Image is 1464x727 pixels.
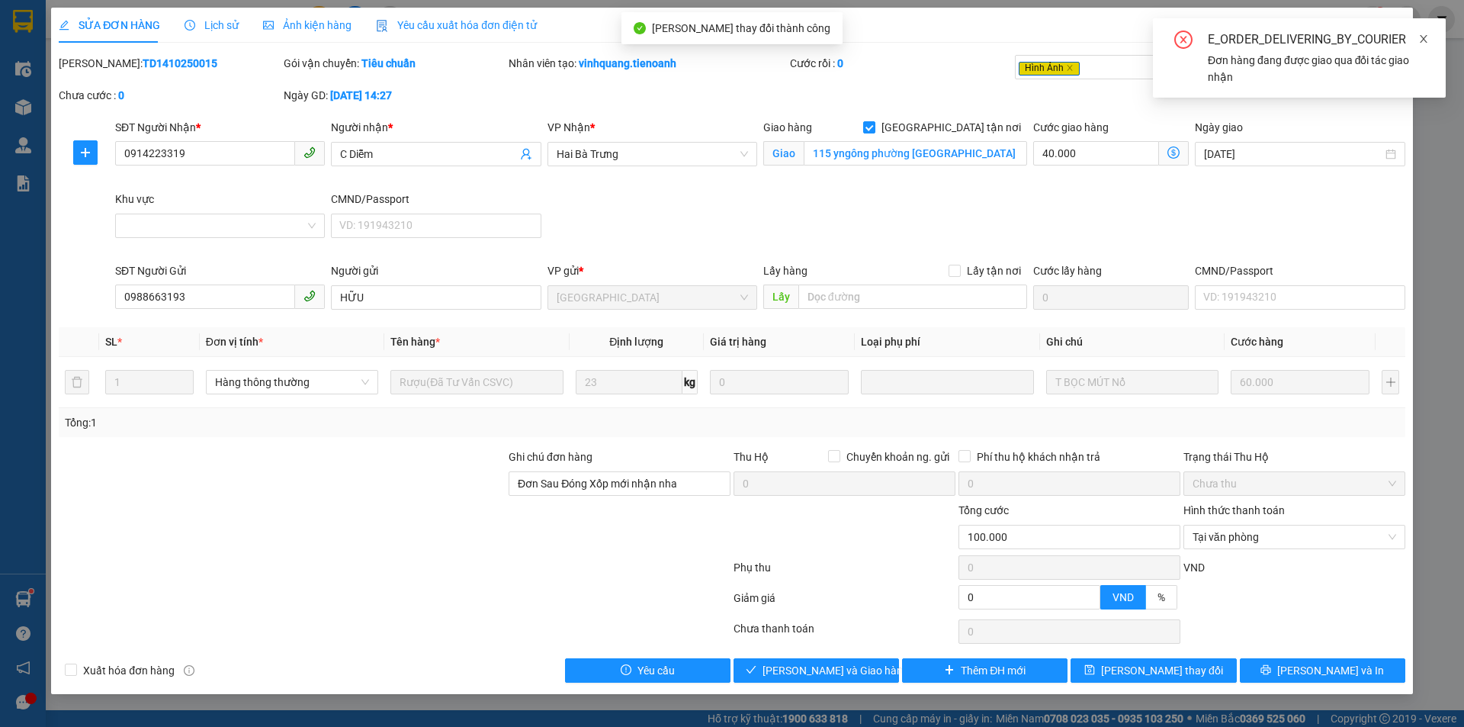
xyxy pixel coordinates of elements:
[961,662,1026,679] span: Thêm ĐH mới
[331,262,541,279] div: Người gửi
[855,327,1039,357] th: Loại phụ phí
[509,55,787,72] div: Nhân viên tạo:
[1208,31,1427,49] div: E_ORDER_DELIVERING_BY_COURIER
[710,336,766,348] span: Giá trị hàng
[734,451,769,463] span: Thu Hộ
[1240,658,1405,683] button: printer[PERSON_NAME] và In
[763,141,804,166] span: Giao
[1208,52,1427,85] div: Đơn hàng đang được giao qua đối tác giao nhận
[902,658,1067,683] button: plusThêm ĐH mới
[557,286,748,309] span: Thủ Đức
[710,370,849,394] input: 0
[1033,265,1102,277] label: Cước lấy hàng
[59,87,281,104] div: Chưa cước :
[1183,449,1405,465] div: Trạng thái Thu Hộ
[637,662,675,679] span: Yêu cầu
[1231,370,1369,394] input: 0
[284,55,506,72] div: Gói vận chuyển:
[59,55,281,72] div: [PERSON_NAME]:
[1260,664,1271,677] span: printer
[621,664,631,677] span: exclamation-circle
[1046,370,1218,394] input: Ghi Chú
[143,57,217,69] b: TD1410250015
[331,191,541,207] div: CMND/Passport
[875,119,1027,136] span: [GEOGRAPHIC_DATA] tận nơi
[840,449,955,465] span: Chuyển khoản ng. gửi
[1195,262,1405,279] div: CMND/Passport
[547,262,757,279] div: VP gửi
[115,191,325,207] div: Khu vực
[59,19,160,31] span: SỬA ĐƠN HÀNG
[732,590,957,616] div: Giảm giá
[115,262,325,279] div: SĐT Người Gửi
[944,664,955,677] span: plus
[746,664,756,677] span: check
[762,662,909,679] span: [PERSON_NAME] và Giao hàng
[105,336,117,348] span: SL
[284,87,506,104] div: Ngày GD:
[215,371,369,394] span: Hàng thông thường
[185,20,195,31] span: clock-circle
[376,20,388,32] img: icon
[971,449,1106,465] span: Phí thu hộ khách nhận trả
[634,22,646,34] span: check-circle
[115,119,325,136] div: SĐT Người Nhận
[682,370,698,394] span: kg
[1033,121,1109,133] label: Cước giao hàng
[1066,64,1074,72] span: close
[520,148,532,160] span: user-add
[1167,146,1180,159] span: dollar-circle
[376,19,537,31] span: Yêu cầu xuất hóa đơn điện tử
[65,370,89,394] button: delete
[1183,504,1285,516] label: Hình thức thanh toán
[1174,31,1193,52] span: close-circle
[303,290,316,302] span: phone
[1418,34,1429,44] span: close
[263,20,274,31] span: picture
[732,559,957,586] div: Phụ thu
[390,370,563,394] input: VD: Bàn, Ghế
[652,22,830,34] span: [PERSON_NAME] thay đổi thành công
[1033,285,1189,310] input: Cước lấy hàng
[1195,121,1243,133] label: Ngày giao
[547,121,590,133] span: VP Nhận
[1157,591,1165,603] span: %
[59,20,69,31] span: edit
[74,146,97,159] span: plus
[557,143,748,166] span: Hai Bà Trưng
[1193,526,1396,548] span: Tại văn phòng
[961,262,1027,279] span: Lấy tận nơi
[798,285,1027,309] input: Dọc đường
[763,285,798,309] span: Lấy
[579,57,676,69] b: vinhquang.tienoanh
[790,55,1012,72] div: Cước rồi :
[303,146,316,159] span: phone
[958,504,1009,516] span: Tổng cước
[1112,591,1134,603] span: VND
[1204,146,1382,162] input: Ngày giao
[1183,561,1205,574] span: VND
[763,265,807,277] span: Lấy hàng
[330,89,392,101] b: [DATE] 14:27
[1382,370,1398,394] button: plus
[763,121,812,133] span: Giao hàng
[1071,658,1236,683] button: save[PERSON_NAME] thay đổi
[1101,662,1223,679] span: [PERSON_NAME] thay đổi
[732,620,957,647] div: Chưa thanh toán
[1193,472,1396,495] span: Chưa thu
[734,658,899,683] button: check[PERSON_NAME] và Giao hàng
[118,89,124,101] b: 0
[77,662,181,679] span: Xuất hóa đơn hàng
[263,19,352,31] span: Ảnh kiện hàng
[184,665,194,676] span: info-circle
[1370,8,1413,50] button: Close
[837,57,843,69] b: 0
[609,336,663,348] span: Định lượng
[65,414,565,431] div: Tổng: 1
[1277,662,1384,679] span: [PERSON_NAME] và In
[1040,327,1225,357] th: Ghi chú
[206,336,263,348] span: Đơn vị tính
[1231,336,1283,348] span: Cước hàng
[73,140,98,165] button: plus
[1019,62,1080,76] span: Hình Ảnh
